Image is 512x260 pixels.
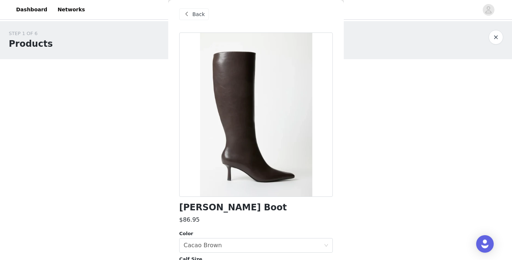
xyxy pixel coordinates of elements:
span: Back [192,11,205,18]
a: Dashboard [12,1,52,18]
div: STEP 1 OF 6 [9,30,53,37]
a: Networks [53,1,89,18]
h1: Products [9,37,53,50]
div: avatar [485,4,492,16]
div: Open Intercom Messenger [476,235,494,253]
div: Cacao Brown [184,238,222,252]
h1: [PERSON_NAME] Boot [179,203,287,213]
h3: $86.95 [179,215,200,224]
div: Color [179,230,333,237]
